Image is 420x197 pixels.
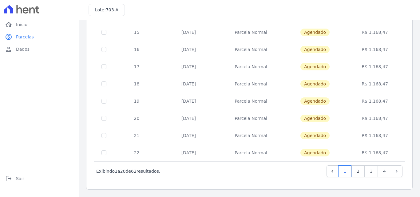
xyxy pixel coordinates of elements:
[378,165,391,177] a: 4
[5,21,12,28] i: home
[218,144,284,161] td: Parcela Normal
[115,169,117,174] span: 1
[2,172,76,185] a: logoutSair
[300,132,330,139] span: Agendado
[16,34,34,40] span: Parcelas
[114,110,160,127] td: 20
[300,97,330,105] span: Agendado
[114,93,160,110] td: 19
[300,149,330,156] span: Agendado
[114,58,160,75] td: 17
[346,58,404,75] td: R$ 1.168,47
[351,165,365,177] a: 2
[218,24,284,41] td: Parcela Normal
[346,93,404,110] td: R$ 1.168,47
[114,127,160,144] td: 21
[160,144,218,161] td: [DATE]
[338,165,351,177] a: 1
[300,115,330,122] span: Agendado
[160,58,218,75] td: [DATE]
[218,58,284,75] td: Parcela Normal
[160,75,218,93] td: [DATE]
[5,33,12,41] i: paid
[114,144,160,161] td: 22
[114,41,160,58] td: 16
[218,110,284,127] td: Parcela Normal
[300,29,330,36] span: Agendado
[160,110,218,127] td: [DATE]
[160,24,218,41] td: [DATE]
[300,46,330,53] span: Agendado
[5,45,12,53] i: person
[218,127,284,144] td: Parcela Normal
[114,75,160,93] td: 18
[346,24,404,41] td: R$ 1.168,47
[300,80,330,88] span: Agendado
[160,127,218,144] td: [DATE]
[120,169,126,174] span: 20
[218,75,284,93] td: Parcela Normal
[114,24,160,41] td: 15
[106,7,118,12] span: 703-A
[300,63,330,70] span: Agendado
[5,175,12,182] i: logout
[327,165,338,177] a: Previous
[16,22,27,28] span: Início
[16,175,24,182] span: Sair
[2,43,76,55] a: personDados
[96,168,160,174] p: Exibindo a de resultados.
[346,144,404,161] td: R$ 1.168,47
[2,18,76,31] a: homeInício
[365,165,378,177] a: 3
[16,46,30,52] span: Dados
[391,165,402,177] a: Next
[218,93,284,110] td: Parcela Normal
[346,110,404,127] td: R$ 1.168,47
[346,41,404,58] td: R$ 1.168,47
[346,75,404,93] td: R$ 1.168,47
[160,93,218,110] td: [DATE]
[2,31,76,43] a: paidParcelas
[95,7,118,13] h3: Lote:
[346,127,404,144] td: R$ 1.168,47
[131,169,137,174] span: 62
[218,41,284,58] td: Parcela Normal
[160,41,218,58] td: [DATE]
